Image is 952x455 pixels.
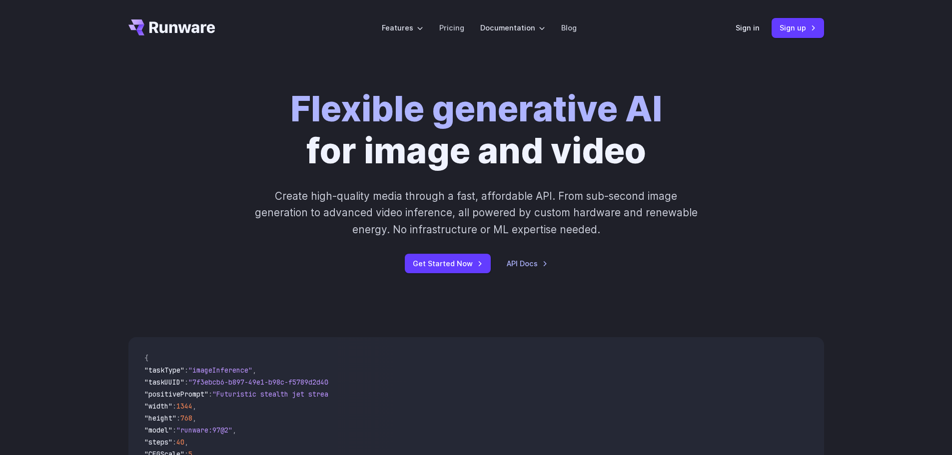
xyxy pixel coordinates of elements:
span: 1344 [176,402,192,411]
span: , [232,426,236,435]
span: , [252,366,256,375]
span: "taskType" [144,366,184,375]
span: : [172,402,176,411]
span: : [172,438,176,447]
span: "imageInference" [188,366,252,375]
span: : [208,390,212,399]
span: 40 [176,438,184,447]
a: Pricing [439,22,464,33]
span: , [192,402,196,411]
span: "height" [144,414,176,423]
a: Get Started Now [405,254,491,273]
span: : [184,378,188,387]
a: API Docs [507,258,548,269]
a: Sign up [772,18,824,37]
span: "Futuristic stealth jet streaking through a neon-lit cityscape with glowing purple exhaust" [212,390,576,399]
p: Create high-quality media through a fast, affordable API. From sub-second image generation to adv... [253,188,699,238]
strong: Flexible generative AI [290,87,662,130]
a: Sign in [736,22,760,33]
label: Features [382,22,423,33]
span: "width" [144,402,172,411]
span: : [184,366,188,375]
a: Go to / [128,19,215,35]
a: Blog [561,22,577,33]
span: "positivePrompt" [144,390,208,399]
span: , [192,414,196,423]
span: "model" [144,426,172,435]
span: 768 [180,414,192,423]
span: "taskUUID" [144,378,184,387]
span: { [144,354,148,363]
label: Documentation [480,22,545,33]
span: : [176,414,180,423]
span: , [184,438,188,447]
span: : [172,426,176,435]
span: "steps" [144,438,172,447]
span: "7f3ebcb6-b897-49e1-b98c-f5789d2d40d7" [188,378,340,387]
h1: for image and video [290,88,662,172]
span: "runware:97@2" [176,426,232,435]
